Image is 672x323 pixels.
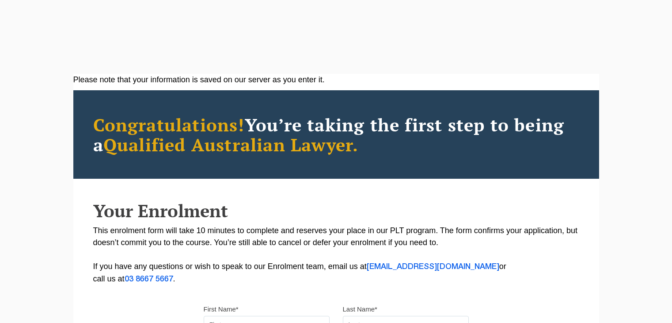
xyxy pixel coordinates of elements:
[367,263,499,270] a: [EMAIL_ADDRESS][DOMAIN_NAME]
[93,225,579,285] p: This enrolment form will take 10 minutes to complete and reserves your place in our PLT program. ...
[73,74,599,86] div: Please note that your information is saved on our server as you enter it.
[103,133,359,156] span: Qualified Australian Lawyer.
[93,115,579,154] h2: You’re taking the first step to being a
[93,201,579,220] h2: Your Enrolment
[204,305,239,314] label: First Name*
[93,113,245,136] span: Congratulations!
[125,276,173,283] a: 03 8667 5667
[343,305,377,314] label: Last Name*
